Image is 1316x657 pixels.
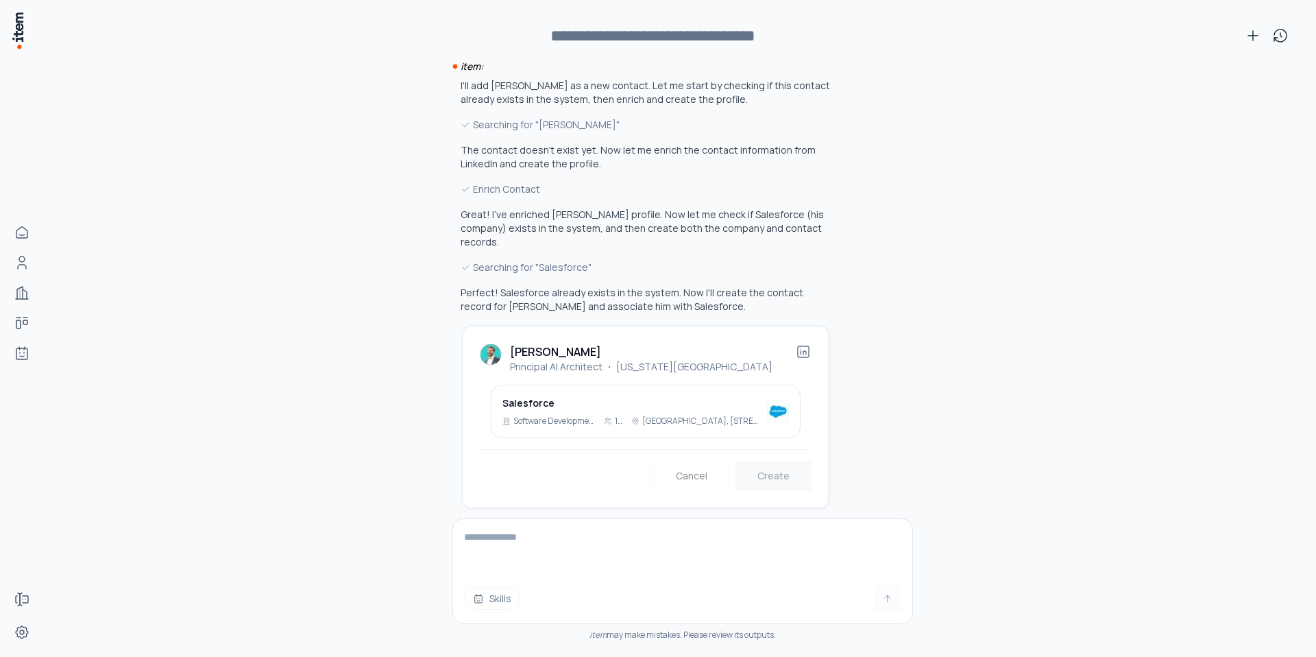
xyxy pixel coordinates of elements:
[464,588,520,610] button: Skills
[8,219,36,246] a: Home
[11,11,25,50] img: Item Brain Logo
[461,60,483,73] i: item:
[461,117,831,132] div: Searching for "[PERSON_NAME]"
[489,592,511,606] span: Skills
[480,344,502,366] img: Max Kirby
[1267,22,1294,49] button: View history
[452,630,913,641] div: may make mistakes. Please review its outputs.
[642,416,761,427] p: [GEOGRAPHIC_DATA], [STREET_ADDRESS][US_STATE]
[510,360,772,374] p: Principal AI Architect ・ [US_STATE][GEOGRAPHIC_DATA]
[8,619,36,646] a: Settings
[461,260,831,275] div: Searching for "Salesforce"
[589,629,607,641] i: item
[502,396,761,410] h3: Salesforce
[461,208,831,249] p: Great! I've enriched [PERSON_NAME] profile. Now let me check if Salesforce (his company) exists i...
[1239,22,1267,49] button: New conversation
[510,344,601,360] h2: [PERSON_NAME]
[8,279,36,307] a: Companies
[8,309,36,337] a: deals
[615,416,626,427] p: 10001+
[461,79,831,106] p: I'll add [PERSON_NAME] as a new contact. Let me start by checking if this contact already exists ...
[461,182,831,197] div: Enrich Contact
[461,286,831,313] p: Perfect! Salesforce already exists in the system. Now I'll create the contact record for [PERSON_...
[8,249,36,276] a: Contacts
[767,401,789,422] img: Salesforce
[461,143,831,171] p: The contact doesn't exist yet. Now let me enrich the contact information from LinkedIn and create...
[8,586,36,613] a: Forms
[513,416,598,427] p: Software Development / Cloud Computing
[8,339,36,367] a: Agents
